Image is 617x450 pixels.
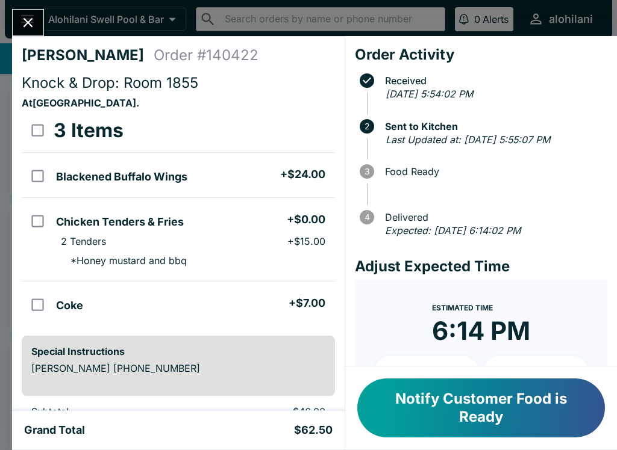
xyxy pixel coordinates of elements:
[56,215,184,229] h5: Chicken Tenders & Fries
[287,235,325,247] p: + $15.00
[483,356,588,386] button: + 20
[22,97,139,109] strong: At [GEOGRAPHIC_DATA] .
[357,378,605,437] button: Notify Customer Food is Ready
[379,75,607,86] span: Received
[379,212,607,223] span: Delivered
[56,298,83,313] h5: Coke
[386,88,473,100] em: [DATE] 5:54:02 PM
[379,166,607,177] span: Food Ready
[56,170,187,184] h5: Blackened Buffalo Wings
[355,257,607,276] h4: Adjust Expected Time
[208,405,325,418] p: $46.00
[289,296,325,310] h5: + $7.00
[61,235,106,247] p: 2 Tenders
[355,46,607,64] h4: Order Activity
[22,109,335,326] table: orders table
[61,254,187,267] p: * Honey mustard and bbq
[31,405,189,418] p: Subtotal
[386,134,550,146] em: Last Updated at: [DATE] 5:55:07 PM
[287,212,325,227] h5: + $0.00
[22,46,154,64] h4: [PERSON_NAME]
[294,423,333,437] h5: $62.50
[54,119,124,143] h3: 3 Items
[22,74,198,91] span: Knock & Drop: Room 1855
[379,121,607,132] span: Sent to Kitchen
[31,362,325,374] p: [PERSON_NAME] [PHONE_NUMBER]
[374,356,479,386] button: + 10
[154,46,258,64] h4: Order # 140422
[364,212,369,222] text: 4
[432,303,493,312] span: Estimated Time
[365,122,369,131] text: 2
[365,167,369,176] text: 3
[432,315,530,347] time: 6:14 PM
[280,167,325,182] h5: + $24.00
[13,10,43,35] button: Close
[24,423,85,437] h5: Grand Total
[385,224,521,236] em: Expected: [DATE] 6:14:02 PM
[31,345,325,357] h6: Special Instructions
